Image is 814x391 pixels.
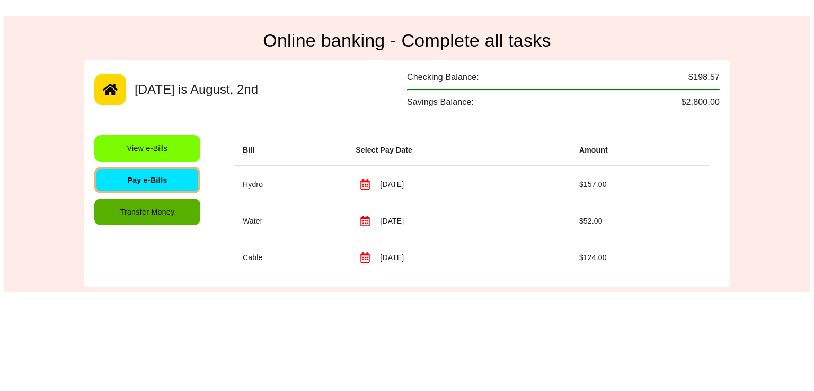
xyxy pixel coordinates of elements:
[407,71,479,84] p: Checking Balance:
[94,199,200,225] button: Transfer Money
[84,30,730,52] h4: Online banking - Complete all tasks
[234,166,347,202] td: Hydro
[681,96,720,109] p: $2,800.00
[571,239,709,276] td: $124.00
[380,252,404,263] span: [DATE]
[94,167,200,193] button: Pay e-Bills
[234,239,347,276] td: Cable
[407,96,474,109] p: Savings Balance:
[380,179,404,190] span: [DATE]
[135,81,258,98] h5: [DATE] is August, 2nd
[94,135,200,162] button: View e-Bills
[243,146,254,154] strong: Bill
[571,166,709,202] td: $157.00
[571,202,709,239] td: $52.00
[356,146,412,154] strong: Select Pay Date
[688,71,720,84] p: $198.57
[380,216,404,226] span: [DATE]
[579,146,608,154] strong: Amount
[234,202,347,239] td: Water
